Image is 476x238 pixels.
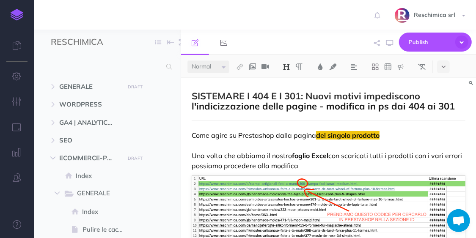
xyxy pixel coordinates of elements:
span: ECOMMERCE-PRESTASHOP [59,153,119,163]
span: Pulire le cache [83,224,130,235]
span: Index [76,171,130,181]
img: Paragraph button [295,63,303,70]
span: GA4 | ANALYTICS - ANALISI [59,118,119,128]
button: DRAFT [125,153,146,163]
img: Link button [236,63,244,70]
span: del singolo prodotto [316,131,380,140]
span: Reschimica srl [410,11,459,19]
small: DRAFT [128,156,143,161]
span: GENERALE [59,82,119,92]
img: Add image button [249,63,256,70]
strong: SISTEMARE I 404 E I 301: Nuovi motivi impediscono l'indicizzazione delle pagine - modifica in ps ... [192,90,455,112]
button: Publish [399,33,472,52]
p: Come agire su Prestashop dalla pagina Una volta che abbiamo il nostro con scaricati tutti i prodo... [192,130,465,171]
span: WORDPRESS [59,99,119,109]
img: Callout dropdown menu button [397,63,404,70]
img: Text background color button [329,63,337,70]
img: Create table button [384,63,392,70]
button: DRAFT [125,82,146,92]
span: SEO [59,135,119,145]
img: logo-mark.svg [11,9,23,21]
input: Documentation Name [51,36,150,49]
img: Headings dropdown button [283,63,290,70]
span: Publish [409,36,451,49]
img: Alignment dropdown menu button [350,63,358,70]
img: Add video button [261,63,269,70]
small: DRAFT [128,84,143,90]
img: Text color button [316,63,324,70]
div: Aprire la chat [447,209,470,232]
span: Index [82,207,130,217]
span: GENERALE [77,188,117,199]
img: SYa4djqk1Oq5LKxmPekz2tk21Z5wK9RqXEiubV6a.png [395,8,410,23]
strong: foglio Excel [292,151,328,160]
input: Search [51,59,161,74]
img: Clear styles button [418,63,426,70]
